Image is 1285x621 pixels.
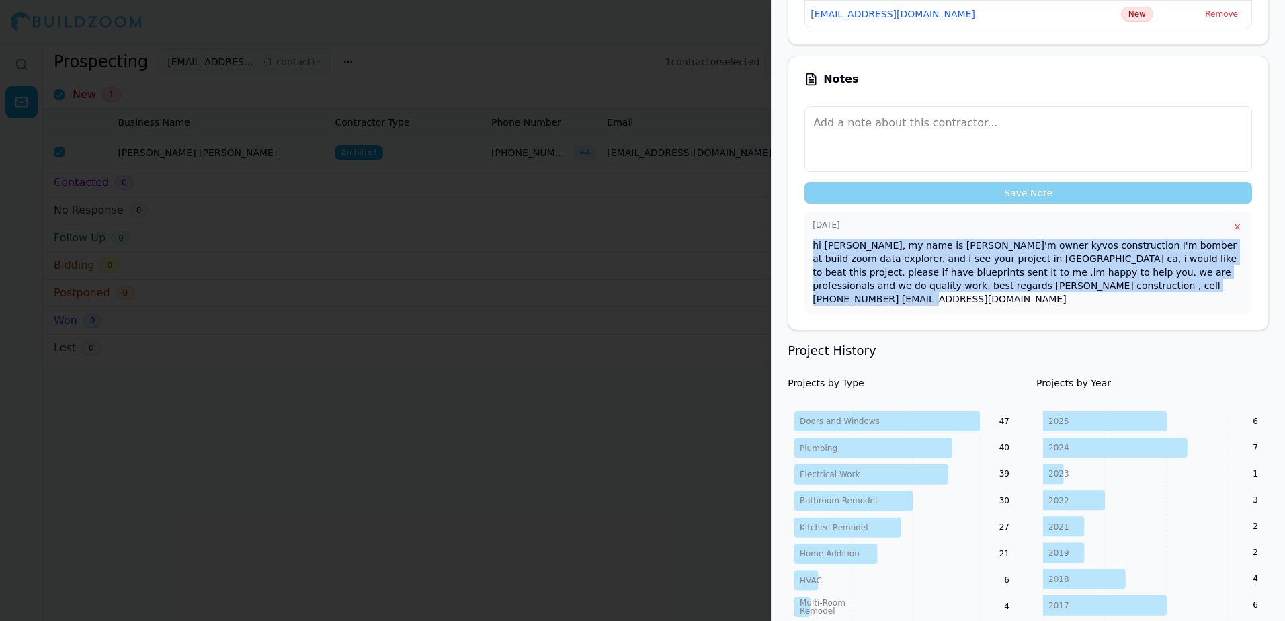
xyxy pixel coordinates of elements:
[999,495,1009,505] text: 30
[1253,521,1258,530] text: 2
[800,522,868,532] tspan: Kitchen Remodel
[788,376,1020,390] h4: Projects by Type
[1253,416,1258,425] text: 6
[999,416,1009,425] text: 47
[813,220,840,231] span: [DATE]
[1121,7,1153,22] button: New
[800,598,845,608] tspan: Multi-Room
[1048,600,1069,610] tspan: 2017
[1005,602,1010,611] text: 4
[1048,417,1069,426] tspan: 2025
[1231,220,1244,233] button: ×
[800,417,880,426] tspan: Doors and Windows
[1036,376,1269,390] h4: Projects by Year
[999,522,1009,532] text: 27
[1253,442,1258,452] text: 7
[811,7,975,21] button: [EMAIL_ADDRESS][DOMAIN_NAME]
[1048,548,1069,557] tspan: 2019
[800,470,860,479] tspan: Electrical Work
[1048,469,1069,479] tspan: 2023
[1253,468,1258,478] text: 1
[813,239,1244,306] p: hi [PERSON_NAME], my name is [PERSON_NAME]'m owner kyvos construction I'm bomber at build zoom da...
[1048,522,1069,531] tspan: 2021
[1121,7,1153,22] span: Click to update status
[999,469,1009,479] text: 39
[1048,443,1069,452] tspan: 2024
[1048,574,1069,583] tspan: 2018
[1253,547,1258,556] text: 2
[1253,574,1258,583] text: 4
[1253,600,1258,610] text: 6
[800,496,877,505] tspan: Bathroom Remodel
[800,443,837,452] tspan: Plumbing
[804,73,1252,86] div: Notes
[800,606,835,616] tspan: Remodel
[999,548,1009,558] text: 21
[1197,6,1246,22] button: Remove
[800,575,822,585] tspan: HVAC
[800,549,860,558] tspan: Home Addition
[1048,495,1069,505] tspan: 2022
[1005,575,1010,584] text: 6
[1253,495,1258,504] text: 3
[788,341,1269,360] h3: Project History
[999,442,1009,452] text: 40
